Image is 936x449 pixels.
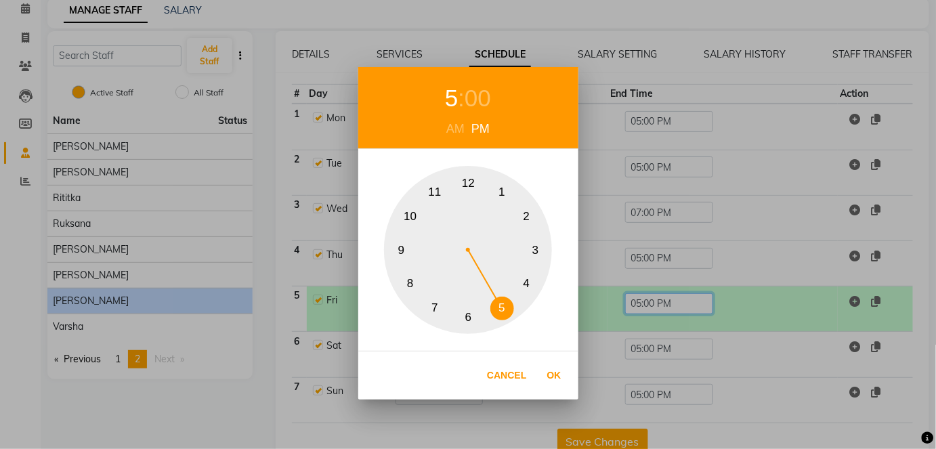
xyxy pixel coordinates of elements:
[458,85,465,111] span: :
[480,362,533,389] button: Cancel
[423,297,447,320] button: 7
[456,305,480,329] button: 6
[456,171,480,195] button: 12
[445,81,458,116] div: 5
[468,120,493,138] div: PM
[423,180,447,204] button: 11
[524,238,547,262] button: 3
[490,297,514,320] button: 5
[515,272,538,295] button: 4
[540,362,568,389] button: Ok
[443,120,468,138] div: AM
[490,180,514,204] button: 1
[465,81,491,116] div: 00
[515,205,538,228] button: 2
[398,205,422,228] button: 10
[389,238,413,262] button: 9
[398,272,422,295] button: 8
